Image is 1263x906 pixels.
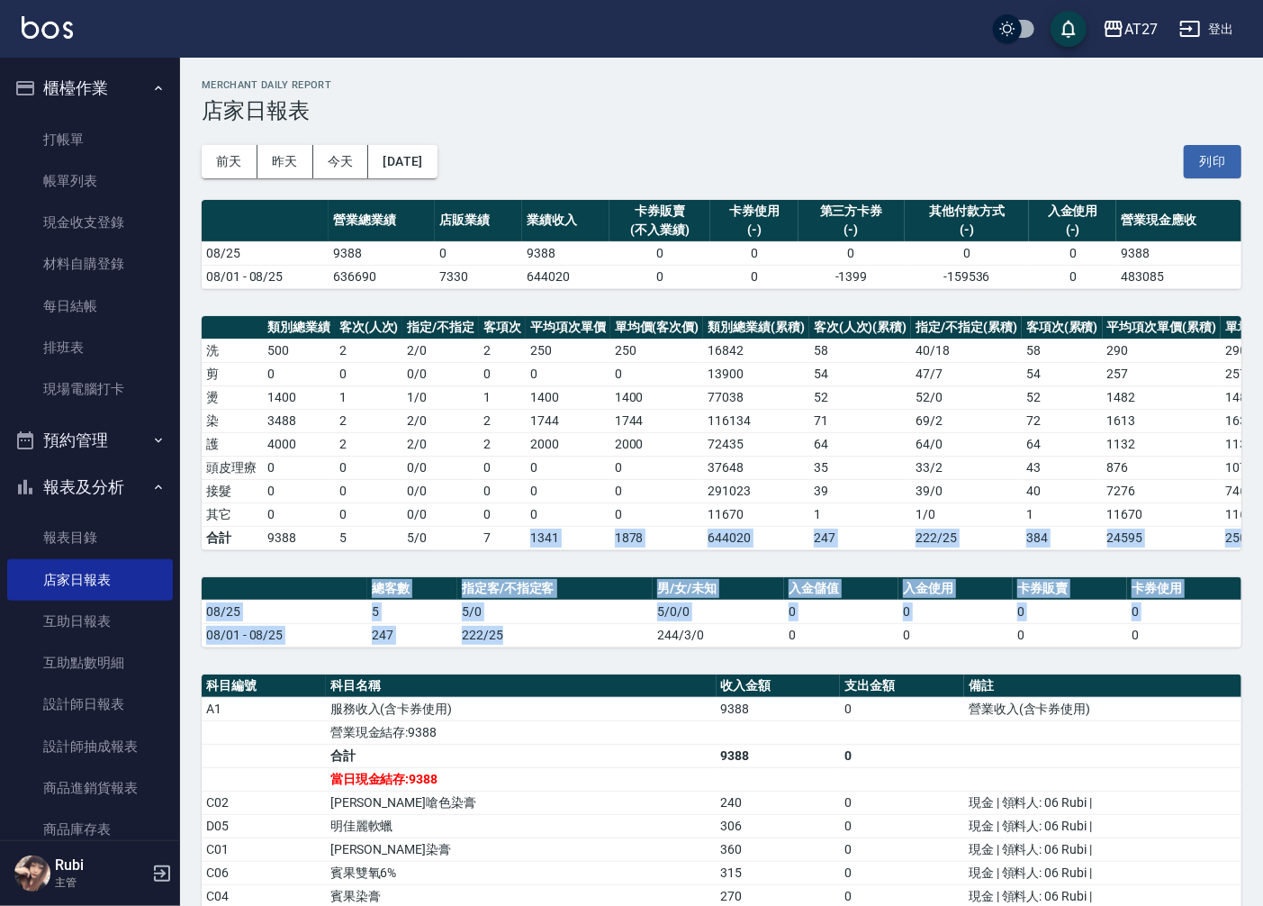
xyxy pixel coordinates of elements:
a: 帳單列表 [7,160,173,202]
td: 9388 [717,744,841,767]
td: 47 / 7 [911,362,1022,385]
td: 2 [479,432,526,456]
th: 類別總業績 [263,316,335,340]
a: 設計師抽成報表 [7,726,173,767]
td: 0 [898,600,1013,623]
td: 40 / 18 [911,339,1022,362]
button: 登出 [1172,13,1241,46]
td: 644020 [522,265,609,288]
td: 483085 [1116,265,1241,288]
td: D05 [202,814,326,838]
button: 櫃檯作業 [7,65,173,112]
td: 2 [479,409,526,432]
td: 1 / 0 [911,503,1022,526]
td: 0 [840,838,964,861]
a: 店家日報表 [7,559,173,601]
td: 營業現金結存:9388 [326,720,717,744]
td: 5/0/0 [653,600,784,623]
td: 360 [717,838,841,861]
div: (-) [1033,221,1112,240]
td: 0 [526,503,610,526]
div: 其他付款方式 [909,202,1025,221]
td: 現金 | 領料人: 06 Rubi | [964,838,1241,861]
td: A1 [202,697,326,720]
div: (-) [909,221,1025,240]
td: 5/0 [402,526,479,549]
td: 0 [479,362,526,385]
td: 4000 [263,432,335,456]
td: C06 [202,861,326,884]
td: 500 [263,339,335,362]
td: 0 [610,479,704,503]
button: 列印 [1184,145,1241,178]
th: 客次(人次)(累積) [809,316,912,340]
th: 客次(人次) [335,316,403,340]
td: 7330 [435,265,522,288]
td: 69 / 2 [911,409,1022,432]
td: 11670 [1103,503,1222,526]
td: 營業收入(含卡券使用) [964,697,1241,720]
td: 0 / 0 [402,479,479,503]
td: 11670 [703,503,809,526]
table: a dense table [202,200,1241,289]
td: 64 [1022,432,1103,456]
td: 644020 [703,526,809,549]
td: 0 / 0 [402,503,479,526]
td: 257 [1103,362,1222,385]
td: 0 [898,623,1013,647]
td: 33 / 2 [911,456,1022,479]
td: C02 [202,791,326,814]
td: 0 [1029,241,1116,265]
td: 0 [526,456,610,479]
td: 1878 [610,526,704,549]
a: 設計師日報表 [7,684,173,725]
td: 現金 | 領料人: 06 Rubi | [964,814,1241,838]
td: 1482 [1103,385,1222,409]
th: 客項次 [479,316,526,340]
th: 卡券販賣 [1013,577,1127,601]
a: 打帳單 [7,119,173,160]
td: 08/01 - 08/25 [202,623,367,647]
a: 報表目錄 [7,517,173,558]
a: 商品庫存表 [7,809,173,850]
td: 290 [1103,339,1222,362]
td: 1613 [1103,409,1222,432]
button: 預約管理 [7,417,173,464]
td: 2 / 0 [402,432,479,456]
td: 71 [809,409,912,432]
td: 3488 [263,409,335,432]
td: 2 [479,339,526,362]
div: AT27 [1124,18,1158,41]
td: [PERSON_NAME]染膏 [326,838,717,861]
td: 護 [202,432,263,456]
th: 平均項次單價 [526,316,610,340]
td: 247 [367,623,457,647]
td: 現金 | 領料人: 06 Rubi | [964,861,1241,884]
td: 13900 [703,362,809,385]
button: save [1051,11,1087,47]
td: 222/25 [457,623,653,647]
div: 卡券使用 [715,202,793,221]
img: Person [14,856,50,892]
td: 0 [1013,600,1127,623]
td: 0 [610,456,704,479]
div: (-) [715,221,793,240]
td: -1399 [798,265,905,288]
td: 0 [479,479,526,503]
td: 合計 [202,526,263,549]
td: 0 [840,791,964,814]
td: 636690 [329,265,435,288]
th: 支出金額 [840,675,964,698]
h3: 店家日報表 [202,98,1241,123]
td: 54 [809,362,912,385]
td: 58 [1022,339,1103,362]
th: 客項次(累積) [1022,316,1103,340]
td: [PERSON_NAME]嗆色染膏 [326,791,717,814]
td: 52 [1022,385,1103,409]
td: 0 [609,241,710,265]
th: 平均項次單價(累積) [1103,316,1222,340]
td: 0 [335,456,403,479]
th: 男/女/未知 [653,577,784,601]
td: 08/01 - 08/25 [202,265,329,288]
th: 卡券使用 [1127,577,1241,601]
